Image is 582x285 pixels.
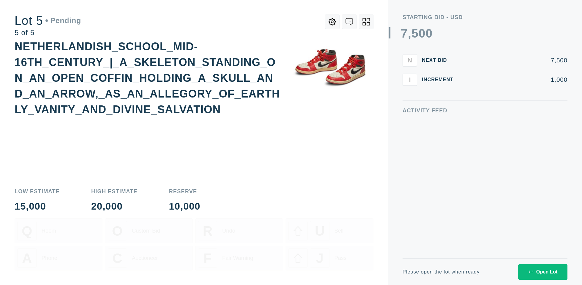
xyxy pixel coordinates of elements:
div: 1,000 [463,77,567,83]
button: I [403,74,417,86]
span: I [409,76,411,83]
div: 0 [419,27,426,39]
div: , [408,27,411,148]
div: High Estimate [91,189,138,194]
button: Open Lot [518,264,567,280]
div: 7 [401,27,408,39]
div: Low Estimate [15,189,60,194]
button: N [403,54,417,66]
div: 0 [426,27,433,39]
div: Activity Feed [403,108,567,113]
div: Reserve [169,189,200,194]
div: Next Bid [422,58,458,63]
div: 5 of 5 [15,29,81,36]
div: 5 [411,27,418,39]
div: Lot 5 [15,15,81,27]
div: Open Lot [528,269,557,275]
div: 15,000 [15,201,60,211]
div: 20,000 [91,201,138,211]
span: N [408,57,412,64]
div: NETHERLANDISH_SCHOOL_MID-16TH_CENTURY_|_A_SKELETON_STANDING_ON_AN_OPEN_COFFIN_HOLDING_A_SKULL_AND... [15,40,280,116]
div: Starting Bid - USD [403,15,567,20]
div: Increment [422,77,458,82]
div: 7,500 [463,57,567,63]
div: Pending [45,17,81,24]
div: 10,000 [169,201,200,211]
div: Please open the lot when ready [403,270,480,274]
